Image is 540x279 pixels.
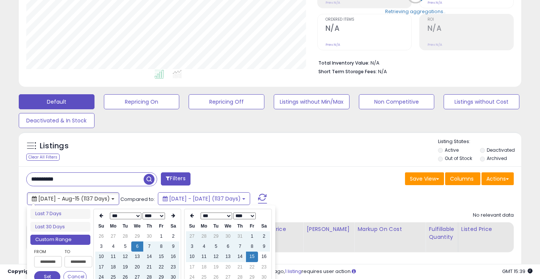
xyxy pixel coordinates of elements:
span: [DATE] - Aug-15 (1137 Days) [38,195,110,202]
th: We [222,221,234,231]
td: 1 [246,231,258,241]
td: 22 [246,262,258,272]
button: Non Competitive [359,94,435,109]
p: Listing States: [438,138,522,145]
td: 23 [167,262,179,272]
td: 27 [186,231,198,241]
td: 18 [107,262,119,272]
td: 28 [119,231,131,241]
td: 6 [131,241,143,252]
td: 22 [155,262,167,272]
span: 2025-08-16 15:39 GMT [502,268,532,275]
div: Markup on Cost [357,225,422,233]
div: seller snap | | [7,268,130,275]
label: Deactivated [487,147,515,153]
th: Th [143,221,155,231]
td: 13 [222,252,234,262]
td: 8 [246,241,258,252]
td: 17 [186,262,198,272]
strong: Copyright [7,268,35,275]
button: Deactivated & In Stock [19,113,94,128]
td: 15 [155,252,167,262]
td: 1 [155,231,167,241]
th: Tu [119,221,131,231]
label: To [64,248,87,255]
li: Last 7 Days [30,209,90,219]
label: Archived [487,155,507,161]
th: Mo [198,221,210,231]
td: 29 [131,231,143,241]
td: 5 [210,241,222,252]
td: 20 [222,262,234,272]
td: 30 [222,231,234,241]
div: [PERSON_NAME] [306,225,351,233]
th: Fr [155,221,167,231]
td: 27 [107,231,119,241]
th: Su [186,221,198,231]
td: 7 [143,241,155,252]
div: Last InventoryLab Update: 2 hours ago, requires user action. [191,268,532,275]
button: Repricing Off [189,94,264,109]
button: Listings without Cost [444,94,519,109]
td: 28 [198,231,210,241]
div: Retrieving aggregations.. [385,8,445,15]
th: Tu [210,221,222,231]
td: 6 [222,241,234,252]
button: [DATE] - [DATE] (1137 Days) [158,192,250,205]
button: Columns [445,172,480,185]
label: Active [445,147,459,153]
li: Last 30 Days [30,222,90,232]
td: 9 [167,241,179,252]
td: 23 [258,262,270,272]
button: Listings without Min/Max [274,94,349,109]
div: Clear All Filters [26,154,60,161]
td: 19 [119,262,131,272]
span: Compared to: [120,196,155,203]
td: 20 [131,262,143,272]
td: 21 [143,262,155,272]
label: Out of Stock [445,155,472,161]
td: 7 [234,241,246,252]
th: Sa [167,221,179,231]
td: 4 [198,241,210,252]
th: Fr [246,221,258,231]
td: 16 [258,252,270,262]
a: 1 listing [285,268,301,275]
button: Repricing On [104,94,180,109]
td: 11 [198,252,210,262]
div: Listed Price [461,225,526,233]
div: Min Price [261,225,300,233]
th: Mo [107,221,119,231]
div: Fulfillable Quantity [429,225,454,241]
td: 30 [143,231,155,241]
td: 21 [234,262,246,272]
th: Su [95,221,107,231]
td: 10 [186,252,198,262]
td: 15 [246,252,258,262]
td: 12 [119,252,131,262]
td: 8 [155,241,167,252]
span: [DATE] - [DATE] (1137 Days) [169,195,241,202]
td: 17 [95,262,107,272]
td: 2 [167,231,179,241]
button: Save View [405,172,444,185]
td: 29 [210,231,222,241]
th: We [131,221,143,231]
td: 5 [119,241,131,252]
span: Columns [450,175,474,182]
th: The percentage added to the cost of goods (COGS) that forms the calculator for Min & Max prices. [354,222,426,252]
td: 13 [131,252,143,262]
td: 12 [210,252,222,262]
label: From [34,248,60,255]
td: 16 [167,252,179,262]
button: [DATE] - Aug-15 (1137 Days) [27,192,119,205]
td: 11 [107,252,119,262]
td: 31 [234,231,246,241]
td: 14 [234,252,246,262]
td: 10 [95,252,107,262]
td: 26 [95,231,107,241]
li: Custom Range [30,235,90,245]
th: Th [234,221,246,231]
td: 14 [143,252,155,262]
td: 19 [210,262,222,272]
